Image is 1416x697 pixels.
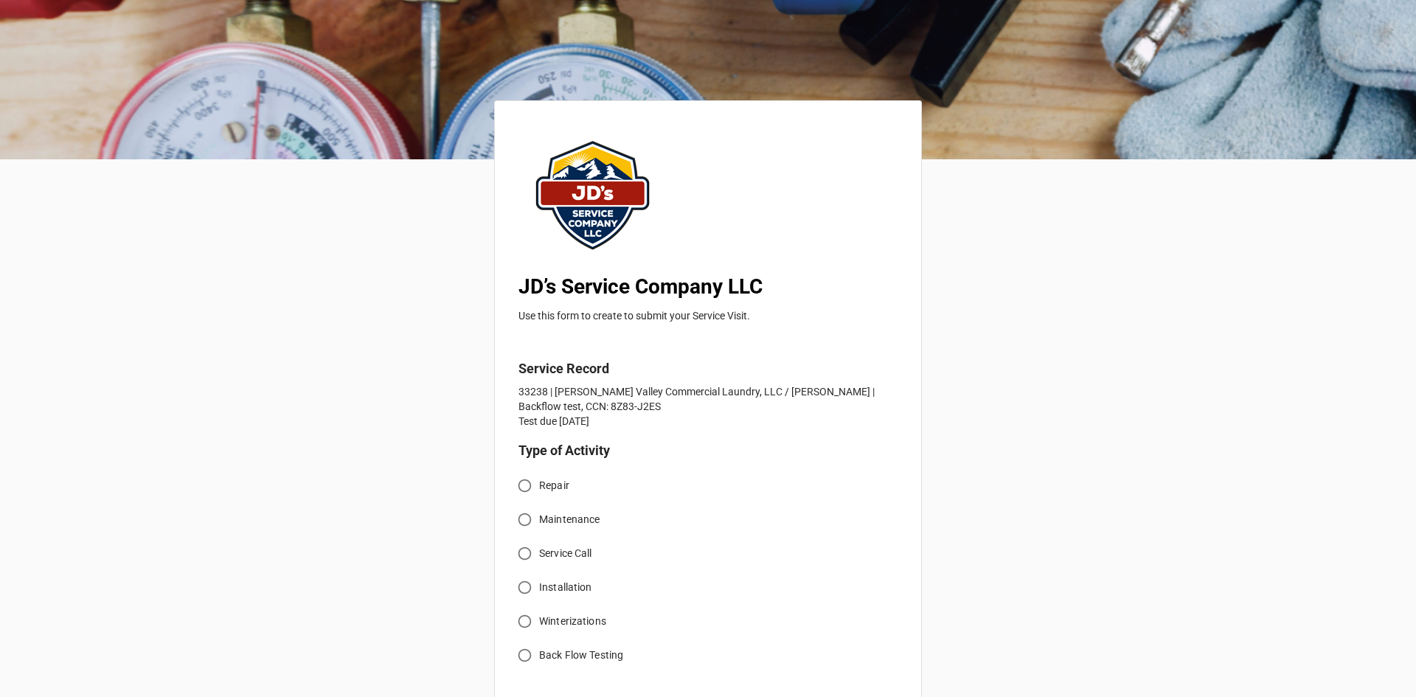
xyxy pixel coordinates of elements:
[539,546,592,561] span: Service Call
[518,125,666,265] img: ePqffAuANl%2FJDServiceCoLogo_website.png
[539,648,623,663] span: Back Flow Testing
[518,308,898,323] p: Use this form to create to submit your Service Visit.
[539,478,569,493] span: Repair
[539,512,600,527] span: Maintenance
[539,580,592,595] span: Installation
[518,384,898,429] p: 33238 | [PERSON_NAME] Valley Commercial Laundry, LLC / [PERSON_NAME] | Backflow test, CCN: 8Z83-J...
[518,440,610,461] label: Type of Activity
[518,361,609,376] b: Service Record
[539,614,606,629] span: Winterizations
[518,274,763,299] b: JD’s Service Company LLC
